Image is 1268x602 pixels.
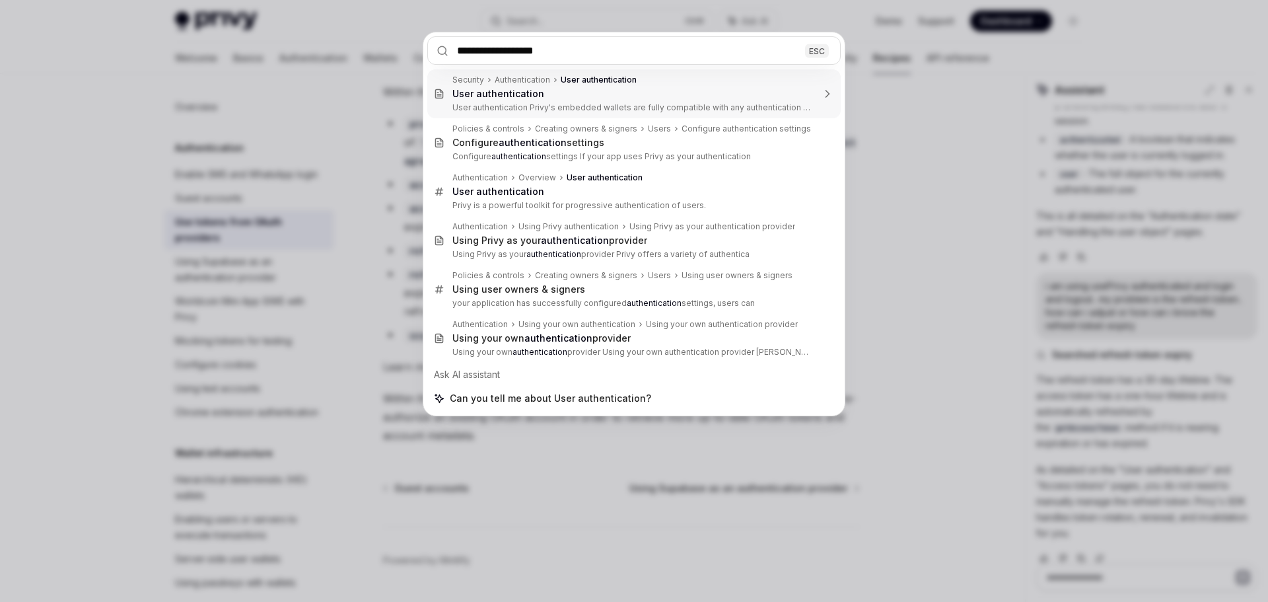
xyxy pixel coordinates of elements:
div: Using Privy as your authentication provider [629,221,795,232]
div: Overview [518,172,556,183]
div: Using Privy authentication [518,221,619,232]
b: authentication [512,347,567,357]
p: User authentication Privy's embedded wallets are fully compatible with any authentication provider [452,102,813,113]
p: Using Privy as your provider Privy offers a variety of authentica [452,249,813,260]
div: Using user owners & signers [682,270,792,281]
b: User authentication [567,172,643,182]
div: Authentication [452,172,508,183]
p: your application has successfully configured settings, users can [452,298,813,309]
div: ESC [805,44,829,57]
b: authentication [526,249,581,259]
div: Users [648,270,671,281]
div: Using your own authentication provider [646,319,798,330]
span: Can you tell me about User authentication? [450,392,651,405]
p: Privy is a powerful toolkit for progressive authentication of users. [452,200,813,211]
div: Creating owners & signers [535,124,637,134]
b: User authentication [452,88,544,99]
div: Configure settings [452,137,604,149]
div: Ask AI assistant [427,363,841,387]
b: User authentication [452,186,544,197]
div: Using your own authentication [518,319,635,330]
div: Using Privy as your provider [452,235,647,246]
b: User authentication [561,75,637,85]
b: authentication [491,151,546,161]
p: Configure settings If your app uses Privy as your authentication [452,151,813,162]
b: authentication [524,332,592,344]
div: Using your own provider [452,332,631,344]
b: authentication [541,235,609,246]
div: Security [452,75,484,85]
div: Configure authentication settings [682,124,811,134]
div: Authentication [452,319,508,330]
div: Creating owners & signers [535,270,637,281]
div: Policies & controls [452,124,524,134]
div: Users [648,124,671,134]
b: authentication [627,298,682,308]
p: Using your own provider Using your own authentication provider [PERSON_NAME] [452,347,813,357]
div: Policies & controls [452,270,524,281]
div: Authentication [495,75,550,85]
b: authentication [499,137,567,148]
div: Using user owners & signers [452,283,585,295]
div: Authentication [452,221,508,232]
